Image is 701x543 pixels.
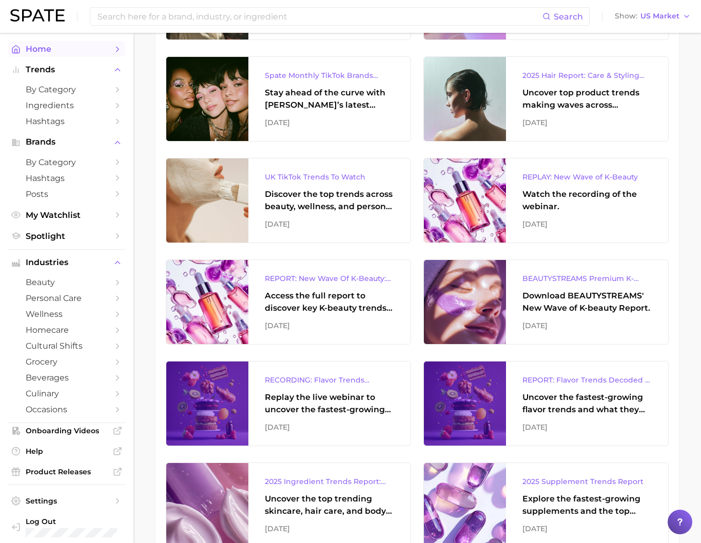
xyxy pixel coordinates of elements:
div: UK TikTok Trends To Watch [265,171,394,183]
div: Spate Monthly TikTok Brands Tracker [265,69,394,82]
a: Posts [8,186,125,202]
div: Uncover top product trends making waves across platforms — along with key insights into benefits,... [522,87,652,111]
div: Stay ahead of the curve with [PERSON_NAME]’s latest monthly tracker, spotlighting the fastest-gro... [265,87,394,111]
span: Spotlight [26,231,108,241]
a: REPORT: New Wave Of K-Beauty: [GEOGRAPHIC_DATA]’s Trending Innovations In Skincare & Color Cosmet... [166,259,411,345]
span: by Category [26,157,108,167]
span: Hashtags [26,173,108,183]
a: beauty [8,274,125,290]
div: RECORDING: Flavor Trends Decoded - What's New & What's Next According to TikTok & Google [265,374,394,386]
div: Discover the top trends across beauty, wellness, and personal care on TikTok [GEOGRAPHIC_DATA]. [265,188,394,213]
span: beverages [26,373,108,383]
img: SPATE [10,9,65,22]
div: BEAUTYSTREAMS Premium K-beauty Trends Report [522,272,652,285]
span: by Category [26,85,108,94]
div: Access the full report to discover key K-beauty trends influencing [DATE] beauty market [265,290,394,314]
a: REPLAY: New Wave of K-BeautyWatch the recording of the webinar.[DATE] [423,158,669,243]
span: homecare [26,325,108,335]
a: Spotlight [8,228,125,244]
div: [DATE] [265,522,394,535]
a: Help [8,444,125,459]
a: grocery [8,354,125,370]
div: [DATE] [265,319,394,332]
span: Trends [26,65,108,74]
div: Uncover the top trending skincare, hair care, and body care ingredients capturing attention on Go... [265,493,394,517]
div: Replay the live webinar to uncover the fastest-growing flavor trends and what they signal about e... [265,391,394,416]
span: cultural shifts [26,341,108,351]
a: Product Releases [8,464,125,479]
a: REPORT: Flavor Trends Decoded - What's New & What's Next According to TikTok & GoogleUncover the ... [423,361,669,446]
span: culinary [26,389,108,398]
span: Ingredients [26,100,108,110]
button: ShowUS Market [612,10,693,23]
a: Log out. Currently logged in with e-mail julia.buonanno@dsm-firmenich.com. [8,514,125,540]
span: Settings [26,496,108,506]
div: Download BEAUTYSTREAMS' New Wave of K-beauty Report. [522,290,652,314]
a: My Watchlist [8,207,125,223]
a: 2025 Hair Report: Care & Styling ProductsUncover top product trends making waves across platforms... [423,56,669,142]
a: occasions [8,401,125,417]
span: grocery [26,357,108,367]
div: [DATE] [522,116,652,129]
span: US Market [640,13,679,19]
a: culinary [8,386,125,401]
span: Brands [26,137,108,147]
span: wellness [26,309,108,319]
a: Ingredients [8,97,125,113]
span: Search [554,12,583,22]
a: Hashtags [8,170,125,186]
button: Trends [8,62,125,77]
a: Spate Monthly TikTok Brands TrackerStay ahead of the curve with [PERSON_NAME]’s latest monthly tr... [166,56,411,142]
span: beauty [26,277,108,287]
a: BEAUTYSTREAMS Premium K-beauty Trends ReportDownload BEAUTYSTREAMS' New Wave of K-beauty Report.[... [423,259,669,345]
a: UK TikTok Trends To WatchDiscover the top trends across beauty, wellness, and personal care on Ti... [166,158,411,243]
div: Explore the fastest-growing supplements and the top wellness concerns driving consumer demand [522,493,652,517]
span: Home [26,44,108,54]
div: 2025 Hair Report: Care & Styling Products [522,69,652,82]
a: wellness [8,306,125,322]
span: Log Out [26,517,158,526]
div: [DATE] [522,522,652,535]
div: REPLAY: New Wave of K-Beauty [522,171,652,183]
div: [DATE] [265,116,394,129]
a: RECORDING: Flavor Trends Decoded - What's New & What's Next According to TikTok & GoogleReplay th... [166,361,411,446]
a: Home [8,41,125,57]
div: Watch the recording of the webinar. [522,188,652,213]
span: My Watchlist [26,210,108,220]
div: REPORT: New Wave Of K-Beauty: [GEOGRAPHIC_DATA]’s Trending Innovations In Skincare & Color Cosmetics [265,272,394,285]
a: beverages [8,370,125,386]
a: homecare [8,322,125,338]
button: Industries [8,255,125,270]
a: cultural shifts [8,338,125,354]
span: Show [615,13,637,19]
span: Hashtags [26,116,108,126]
input: Search here for a brand, industry, or ingredient [96,8,542,25]
span: Help [26,447,108,456]
div: REPORT: Flavor Trends Decoded - What's New & What's Next According to TikTok & Google [522,374,652,386]
a: Hashtags [8,113,125,129]
span: occasions [26,405,108,414]
span: personal care [26,293,108,303]
div: [DATE] [522,421,652,433]
a: Onboarding Videos [8,423,125,438]
a: by Category [8,154,125,170]
div: [DATE] [522,218,652,230]
span: Posts [26,189,108,199]
a: personal care [8,290,125,306]
div: [DATE] [522,319,652,332]
div: [DATE] [265,421,394,433]
span: Onboarding Videos [26,426,108,435]
div: [DATE] [265,218,394,230]
div: 2025 Supplement Trends Report [522,475,652,488]
a: Settings [8,493,125,509]
div: 2025 Ingredient Trends Report: The Ingredients Defining Beauty in [DATE] [265,475,394,488]
div: Uncover the fastest-growing flavor trends and what they signal about evolving consumer tastes. [522,391,652,416]
button: Brands [8,134,125,150]
a: by Category [8,82,125,97]
span: Product Releases [26,467,108,476]
span: Industries [26,258,108,267]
